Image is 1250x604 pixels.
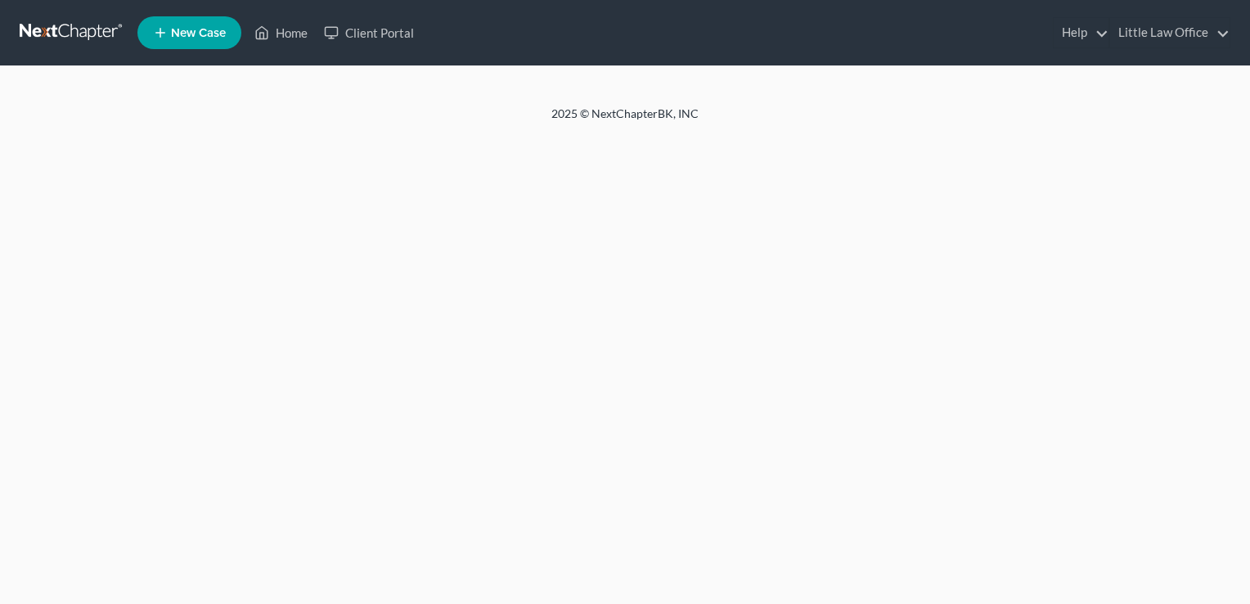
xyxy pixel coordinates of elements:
a: Client Portal [316,18,422,47]
div: 2025 © NextChapterBK, INC [159,106,1091,135]
a: Help [1054,18,1108,47]
new-legal-case-button: New Case [137,16,241,49]
a: Little Law Office [1110,18,1230,47]
a: Home [246,18,316,47]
